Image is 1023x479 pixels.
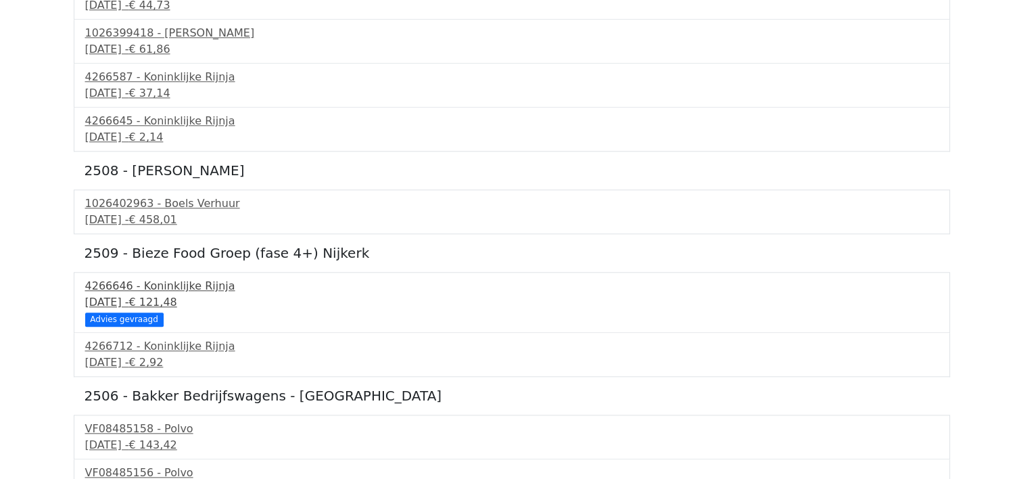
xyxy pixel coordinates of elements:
a: 4266712 - Koninklijke Rijnja[DATE] -€ 2,92 [85,338,938,371]
a: VF08485158 - Polvo[DATE] -€ 143,42 [85,421,938,453]
span: € 2,14 [128,131,163,143]
div: 4266645 - Koninklijke Rijnja [85,113,938,129]
h5: 2509 - Bieze Food Groep (fase 4+) Nijkerk [85,245,939,261]
div: [DATE] - [85,212,938,228]
div: [DATE] - [85,355,938,371]
span: € 37,14 [128,87,170,99]
div: [DATE] - [85,85,938,101]
h5: 2508 - [PERSON_NAME] [85,162,939,179]
div: [DATE] - [85,437,938,453]
a: 1026402963 - Boels Verhuur[DATE] -€ 458,01 [85,196,938,228]
a: 1026399418 - [PERSON_NAME][DATE] -€ 61,86 [85,25,938,58]
div: Advies gevraagd [85,313,164,326]
span: € 2,92 [128,356,163,369]
div: 1026402963 - Boels Verhuur [85,196,938,212]
a: 4266646 - Koninklijke Rijnja[DATE] -€ 121,48 Advies gevraagd [85,278,938,325]
div: [DATE] - [85,41,938,58]
div: 4266587 - Koninklijke Rijnja [85,69,938,85]
a: 4266587 - Koninklijke Rijnja[DATE] -€ 37,14 [85,69,938,101]
span: € 121,48 [128,296,176,309]
span: € 61,86 [128,43,170,55]
div: [DATE] - [85,129,938,145]
span: € 458,01 [128,213,176,226]
div: VF08485158 - Polvo [85,421,938,437]
h5: 2506 - Bakker Bedrijfswagens - [GEOGRAPHIC_DATA] [85,388,939,404]
div: 4266712 - Koninklijke Rijnja [85,338,938,355]
div: [DATE] - [85,294,938,311]
div: 1026399418 - [PERSON_NAME] [85,25,938,41]
a: 4266645 - Koninklijke Rijnja[DATE] -€ 2,14 [85,113,938,145]
div: 4266646 - Koninklijke Rijnja [85,278,938,294]
span: € 143,42 [128,438,176,451]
